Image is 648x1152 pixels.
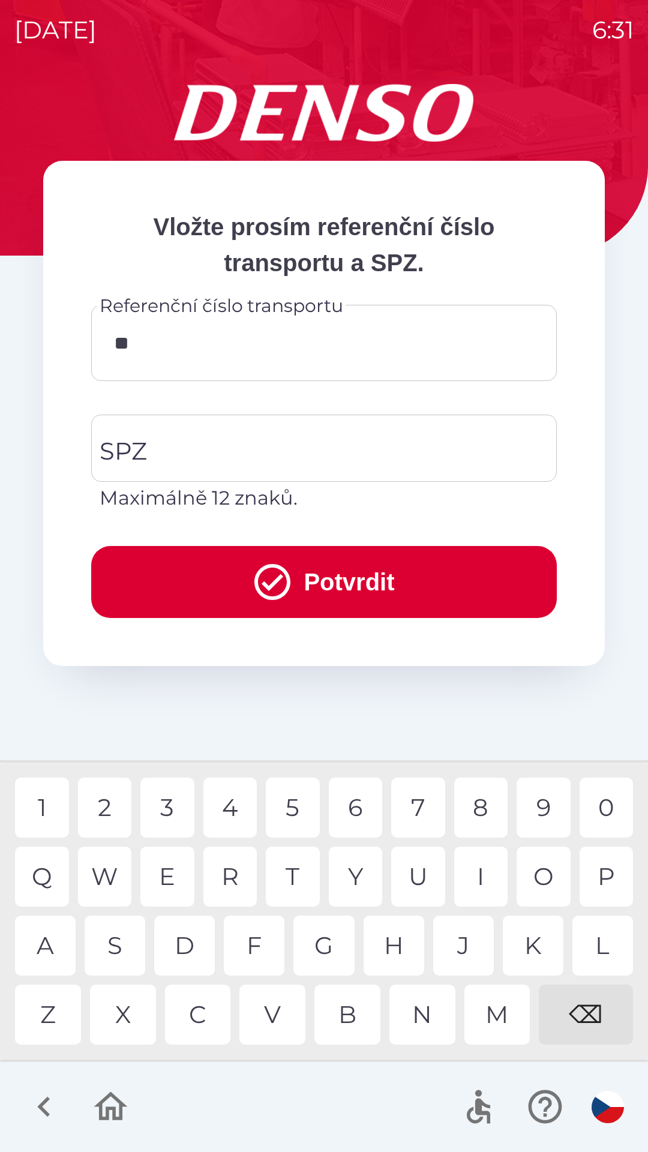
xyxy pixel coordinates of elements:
[592,1091,624,1123] img: cs flag
[91,209,557,281] p: Vložte prosím referenční číslo transportu a SPZ.
[43,84,605,142] img: Logo
[100,293,343,319] label: Referenční číslo transportu
[91,546,557,618] button: Potvrdit
[592,12,634,48] p: 6:31
[100,484,548,512] p: Maximálně 12 znaků.
[14,12,97,48] p: [DATE]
